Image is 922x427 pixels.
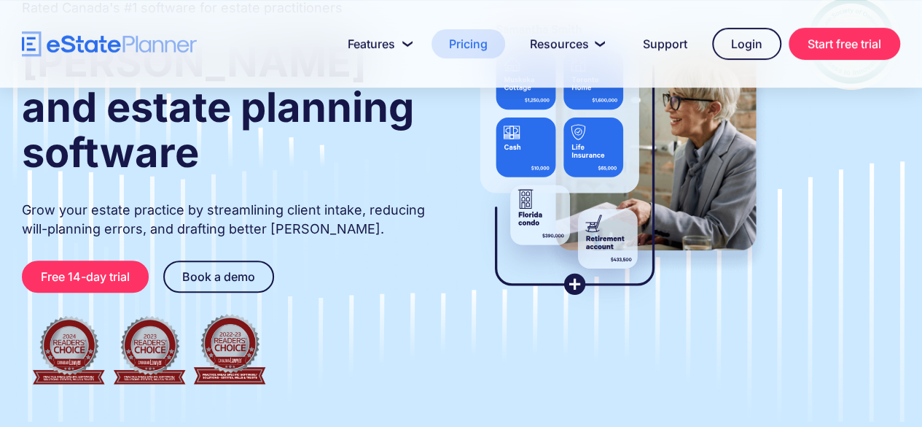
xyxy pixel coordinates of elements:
[625,29,705,58] a: Support
[712,28,781,60] a: Login
[163,261,274,293] a: Book a demo
[512,29,618,58] a: Resources
[431,29,505,58] a: Pricing
[330,29,424,58] a: Features
[22,201,434,239] p: Grow your estate practice by streamlining client intake, reducing will-planning errors, and draft...
[22,37,414,177] strong: [PERSON_NAME] and estate planning software
[789,28,900,60] a: Start free trial
[22,261,149,293] a: Free 14-day trial
[22,31,197,57] a: home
